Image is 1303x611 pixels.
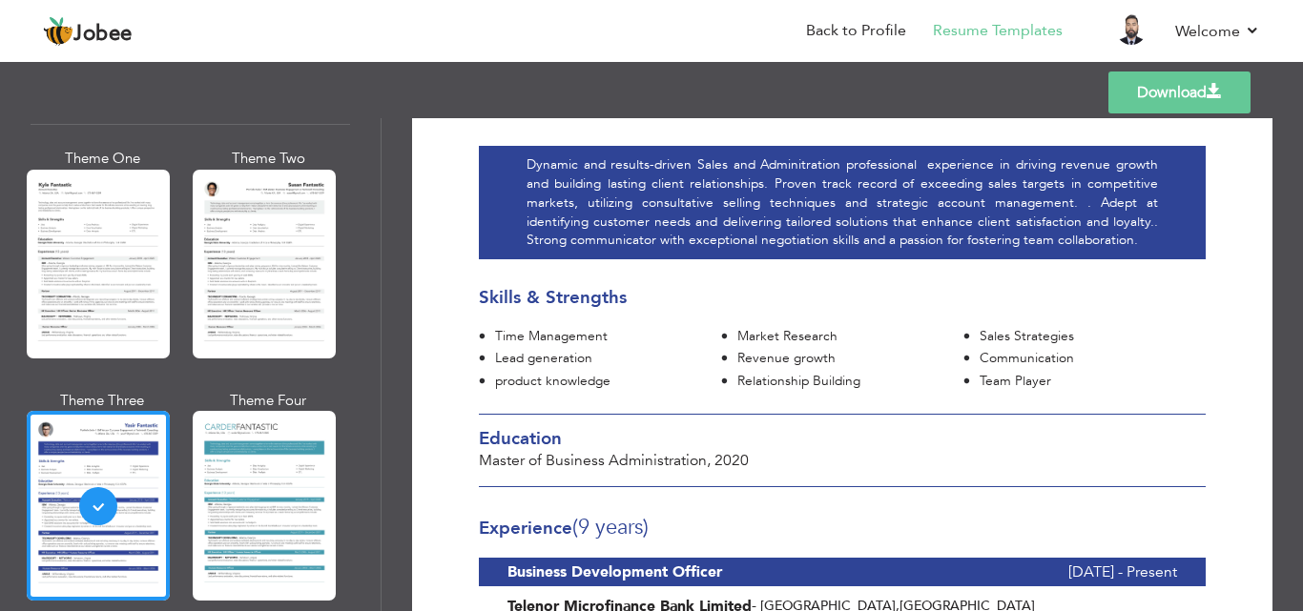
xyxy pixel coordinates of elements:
span: 2020 [714,450,749,471]
a: Download [1108,71,1251,113]
span: (9 Years) [572,513,649,541]
img: jobee.io [43,16,73,47]
div: Team Player [979,372,1206,391]
div: Communication [979,349,1206,368]
div: Theme Two [196,149,340,169]
div: Market Research [736,327,963,346]
div: Theme Four [196,391,340,411]
a: Welcome [1175,20,1260,43]
a: Jobee [43,16,133,47]
span: [DATE] - Present [1068,558,1177,586]
h3: Skills & Strengths [479,288,1206,308]
div: Revenue growth [736,349,963,368]
div: Time Management [494,327,721,346]
div: Dynamic and results-driven Sales and Adminitration professional experience in driving revenue gro... [479,146,1206,259]
a: Back to Profile [806,20,906,42]
span: , [707,450,711,471]
a: Resume Templates [933,20,1063,42]
div: Relationship Building [736,372,963,391]
div: Theme One [31,149,174,169]
h3: Education [479,429,1206,449]
span: Master of Business Administration [479,450,711,471]
div: Lead generation [494,349,721,368]
div: Sales Strategies [979,327,1206,346]
span: Jobee [73,24,133,45]
b: Business Development Officer [507,561,722,582]
div: product knowledge [494,372,721,391]
h3: Experience [479,516,1206,539]
div: Theme Three [31,391,174,411]
img: Profile Img [1116,14,1147,45]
